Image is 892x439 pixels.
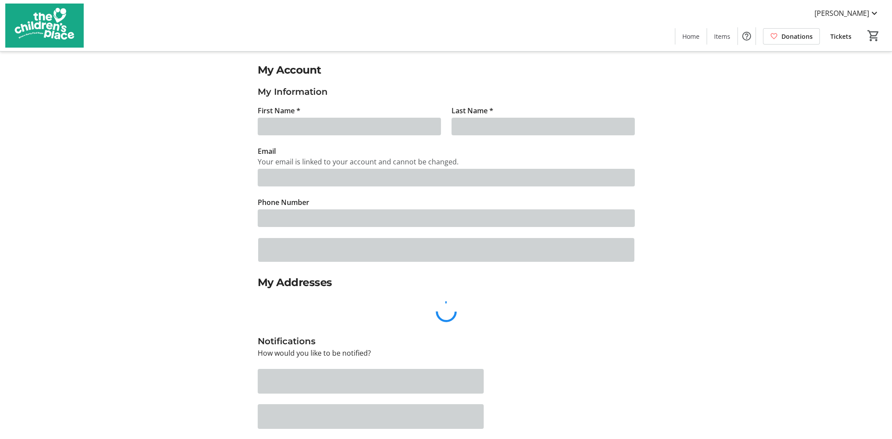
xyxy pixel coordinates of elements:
label: Phone Number [258,197,309,208]
h2: My Account [258,62,635,78]
label: Email [258,146,276,156]
a: Home [675,28,707,45]
div: Your email is linked to your account and cannot be changed. [258,156,635,167]
span: Items [714,32,730,41]
img: The Children's Place's Logo [5,4,84,48]
p: How would you like to be notified? [258,348,635,358]
label: First Name * [258,105,300,116]
button: [PERSON_NAME] [807,6,887,20]
h3: My Information [258,85,635,98]
h3: Notifications [258,335,635,348]
a: Donations [763,28,820,45]
label: Last Name * [452,105,493,116]
button: Cart [866,28,881,44]
span: Tickets [830,32,851,41]
span: Home [682,32,700,41]
a: Tickets [823,28,859,45]
a: Items [707,28,737,45]
button: Help [738,27,755,45]
span: [PERSON_NAME] [814,8,869,19]
h2: My Addresses [258,275,635,290]
span: Donations [781,32,813,41]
